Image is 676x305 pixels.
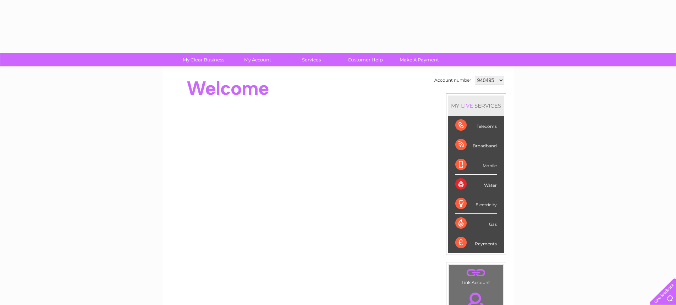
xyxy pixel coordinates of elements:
td: Account number [433,74,473,86]
a: My Clear Business [174,53,233,66]
a: . [451,267,501,279]
a: Customer Help [336,53,395,66]
a: My Account [228,53,287,66]
div: Gas [455,214,497,233]
div: Payments [455,233,497,252]
div: Water [455,175,497,194]
div: LIVE [460,102,474,109]
div: Mobile [455,155,497,175]
td: Link Account [449,265,504,287]
div: Broadband [455,135,497,155]
div: Electricity [455,194,497,214]
div: MY SERVICES [448,96,504,116]
div: Telecoms [455,116,497,135]
a: Make A Payment [390,53,449,66]
a: Services [282,53,341,66]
